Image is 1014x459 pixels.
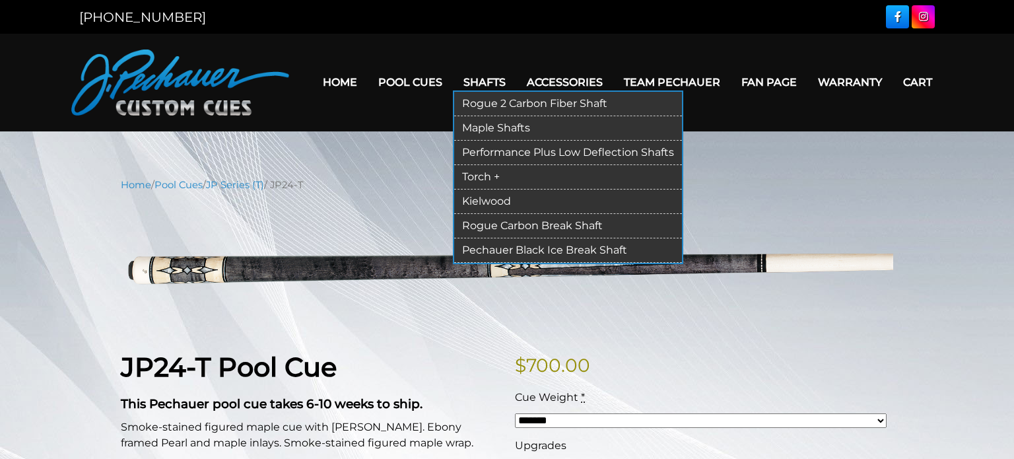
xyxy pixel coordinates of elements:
span: Cue Weight [515,391,578,404]
a: Accessories [516,65,613,99]
a: Performance Plus Low Deflection Shafts [454,141,682,165]
a: Fan Page [731,65,807,99]
a: Team Pechauer [613,65,731,99]
bdi: 700.00 [515,354,590,376]
img: jp24-T.png [121,202,893,331]
abbr: required [581,391,585,404]
a: Shafts [453,65,516,99]
img: Pechauer Custom Cues [71,50,289,116]
a: Pool Cues [368,65,453,99]
a: Warranty [807,65,893,99]
a: JP Series (T) [206,179,264,191]
a: Maple Shafts [454,116,682,141]
a: Home [312,65,368,99]
strong: JP24-T Pool Cue [121,351,337,383]
a: Cart [893,65,943,99]
a: Rogue Carbon Break Shaft [454,214,682,238]
p: Smoke-stained figured maple cue with [PERSON_NAME]. Ebony framed Pearl and maple inlays. Smoke-st... [121,419,499,451]
a: Pechauer Black Ice Break Shaft [454,238,682,263]
a: Home [121,179,151,191]
a: Pool Cues [154,179,203,191]
a: [PHONE_NUMBER] [79,9,206,25]
a: Kielwood [454,190,682,214]
a: Rogue 2 Carbon Fiber Shaft [454,92,682,116]
nav: Breadcrumb [121,178,893,192]
strong: This Pechauer pool cue takes 6-10 weeks to ship. [121,396,422,411]
span: Upgrades [515,439,566,452]
span: $ [515,354,526,376]
a: Torch + [454,165,682,190]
